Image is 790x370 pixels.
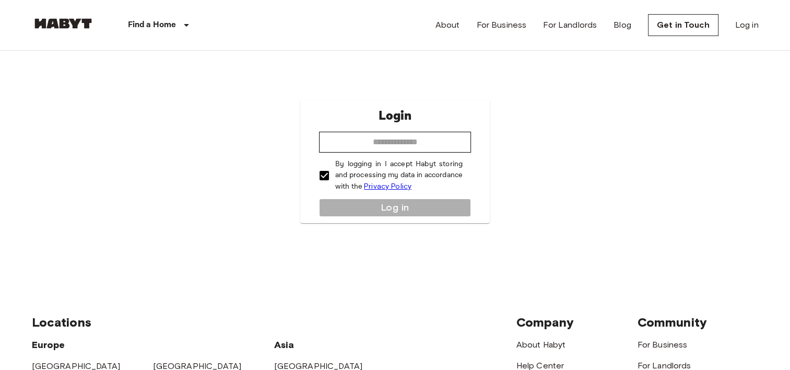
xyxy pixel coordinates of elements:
[32,339,65,351] span: Europe
[378,107,411,125] p: Login
[543,19,597,31] a: For Landlords
[516,315,574,330] span: Company
[648,14,718,36] a: Get in Touch
[516,340,566,350] a: About Habyt
[435,19,460,31] a: About
[614,19,631,31] a: Blog
[128,19,176,31] p: Find a Home
[32,18,95,29] img: Habyt
[364,182,411,191] a: Privacy Policy
[274,339,294,351] span: Asia
[638,315,707,330] span: Community
[735,19,759,31] a: Log in
[638,340,688,350] a: For Business
[335,159,463,192] p: By logging in I accept Habyt storing and processing my data in accordance with the
[32,315,91,330] span: Locations
[476,19,526,31] a: For Business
